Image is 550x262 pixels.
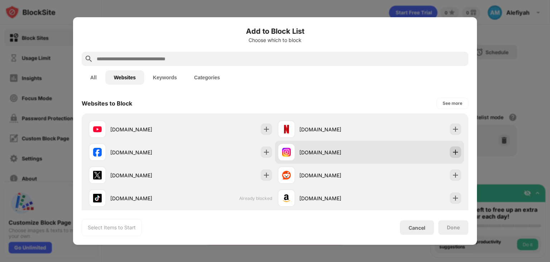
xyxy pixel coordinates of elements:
div: [DOMAIN_NAME] [299,126,370,133]
h6: Add to Block List [82,26,468,37]
img: favicons [93,194,102,202]
img: favicons [93,171,102,179]
button: Categories [185,70,228,85]
button: Websites [105,70,144,85]
div: [DOMAIN_NAME] [110,195,180,202]
span: Already blocked [239,196,272,201]
img: favicons [282,194,291,202]
div: Choose which to block [82,37,468,43]
img: favicons [282,171,291,179]
div: [DOMAIN_NAME] [110,126,180,133]
img: favicons [93,125,102,134]
div: See more [443,100,462,107]
div: Cancel [409,225,425,231]
button: Keywords [144,70,185,85]
div: [DOMAIN_NAME] [299,149,370,156]
img: favicons [282,148,291,156]
button: All [82,70,105,85]
div: [DOMAIN_NAME] [299,172,370,179]
img: favicons [93,148,102,156]
div: Done [447,225,460,230]
div: [DOMAIN_NAME] [110,149,180,156]
div: [DOMAIN_NAME] [110,172,180,179]
img: search.svg [85,55,93,63]
div: [DOMAIN_NAME] [299,195,370,202]
div: Websites to Block [82,100,132,107]
div: Select Items to Start [88,224,136,231]
img: favicons [282,125,291,134]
